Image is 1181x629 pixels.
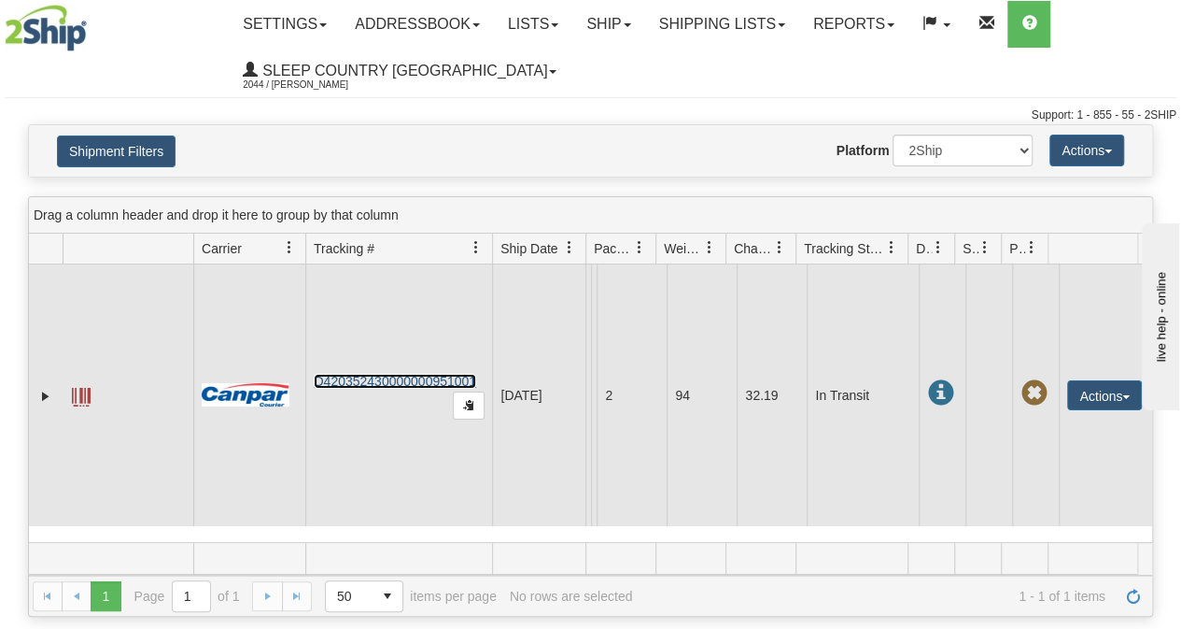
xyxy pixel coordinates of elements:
[1009,239,1025,258] span: Pickup Status
[510,589,633,604] div: No rows are selected
[314,239,374,258] span: Tracking #
[927,380,953,407] span: In Transit
[645,1,799,48] a: Shipping lists
[645,589,1105,604] span: 1 - 1 of 1 items
[969,232,1001,264] a: Shipment Issues filter column settings
[1118,581,1148,611] a: Refresh
[1016,232,1047,264] a: Pickup Status filter column settings
[734,239,773,258] span: Charge
[229,1,341,48] a: Settings
[1020,380,1047,407] span: Pickup Not Assigned
[325,580,497,612] span: items per page
[14,16,173,30] div: live help - online
[624,232,655,264] a: Packages filter column settings
[916,239,932,258] span: Delivery Status
[5,5,87,51] img: logo2044.jpg
[664,239,703,258] span: Weight
[922,232,954,264] a: Delivery Status filter column settings
[500,239,557,258] span: Ship Date
[572,1,644,48] a: Ship
[585,264,591,526] td: Fasus Furniture and Bedding Supplies Shipping department [GEOGRAPHIC_DATA] ON [PERSON_NAME] L4K 5W1
[341,1,494,48] a: Addressbook
[5,107,1176,123] div: Support: 1 - 855 - 55 - 2SHIP
[963,239,978,258] span: Shipment Issues
[258,63,547,79] span: Sleep Country [GEOGRAPHIC_DATA]
[1138,219,1179,409] iframe: chat widget
[202,239,242,258] span: Carrier
[876,232,907,264] a: Tracking Status filter column settings
[764,232,795,264] a: Charge filter column settings
[460,232,492,264] a: Tracking # filter column settings
[667,264,737,526] td: 94
[314,374,476,389] a: D420352430000000951001
[373,581,402,611] span: select
[36,387,55,406] a: Expand
[591,264,597,526] td: [PERSON_NAME] [PERSON_NAME] CA ON TORONTO M6J 3W7
[72,379,91,409] a: Label
[229,48,570,94] a: Sleep Country [GEOGRAPHIC_DATA] 2044 / [PERSON_NAME]
[837,141,890,160] label: Platform
[91,581,120,611] span: Page 1
[274,232,305,264] a: Carrier filter column settings
[807,264,919,526] td: In Transit
[799,1,908,48] a: Reports
[494,1,572,48] a: Lists
[737,264,807,526] td: 32.19
[597,264,667,526] td: 2
[134,580,240,612] span: Page of 1
[173,581,210,611] input: Page 1
[694,232,725,264] a: Weight filter column settings
[243,76,383,94] span: 2044 / [PERSON_NAME]
[202,383,289,407] img: 14 - Canpar
[453,392,485,420] button: Copy to clipboard
[554,232,585,264] a: Ship Date filter column settings
[325,580,403,612] span: Page sizes drop down
[1067,380,1142,410] button: Actions
[337,587,361,606] span: 50
[492,264,585,526] td: [DATE]
[1049,135,1124,166] button: Actions
[57,136,176,167] button: Shipment Filters
[29,197,1152,234] div: grid grouping header
[804,239,885,258] span: Tracking Status
[594,239,633,258] span: Packages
